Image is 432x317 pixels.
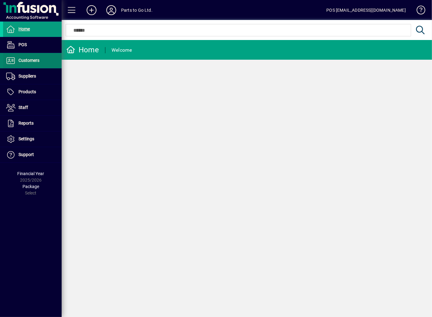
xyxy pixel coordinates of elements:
[3,69,62,84] a: Suppliers
[3,37,62,53] a: POS
[66,45,99,55] div: Home
[18,42,27,47] span: POS
[18,26,30,31] span: Home
[121,5,153,15] div: Parts to Go Ltd.
[412,1,424,21] a: Knowledge Base
[18,89,36,94] span: Products
[18,136,34,141] span: Settings
[18,152,34,157] span: Support
[18,74,36,78] span: Suppliers
[18,105,28,110] span: Staff
[18,58,39,63] span: Customers
[3,116,62,131] a: Reports
[326,5,406,15] div: POS [EMAIL_ADDRESS][DOMAIN_NAME]
[112,45,132,55] div: Welcome
[3,53,62,68] a: Customers
[3,131,62,147] a: Settings
[101,5,121,16] button: Profile
[18,171,44,176] span: Financial Year
[82,5,101,16] button: Add
[3,147,62,163] a: Support
[3,100,62,115] a: Staff
[22,184,39,189] span: Package
[3,84,62,100] a: Products
[18,121,34,126] span: Reports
